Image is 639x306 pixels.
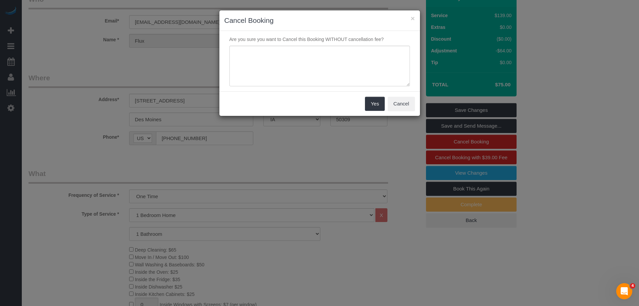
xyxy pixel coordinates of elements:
[411,15,415,22] button: ×
[224,15,415,26] h3: Cancel Booking
[365,97,384,111] button: Yes
[224,36,415,43] p: Are you sure you want to Cancel this Booking WITHOUT cancellation fee?
[388,97,415,111] button: Cancel
[630,283,635,289] span: 4
[616,283,632,299] iframe: Intercom live chat
[219,10,420,116] sui-modal: Cancel Booking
